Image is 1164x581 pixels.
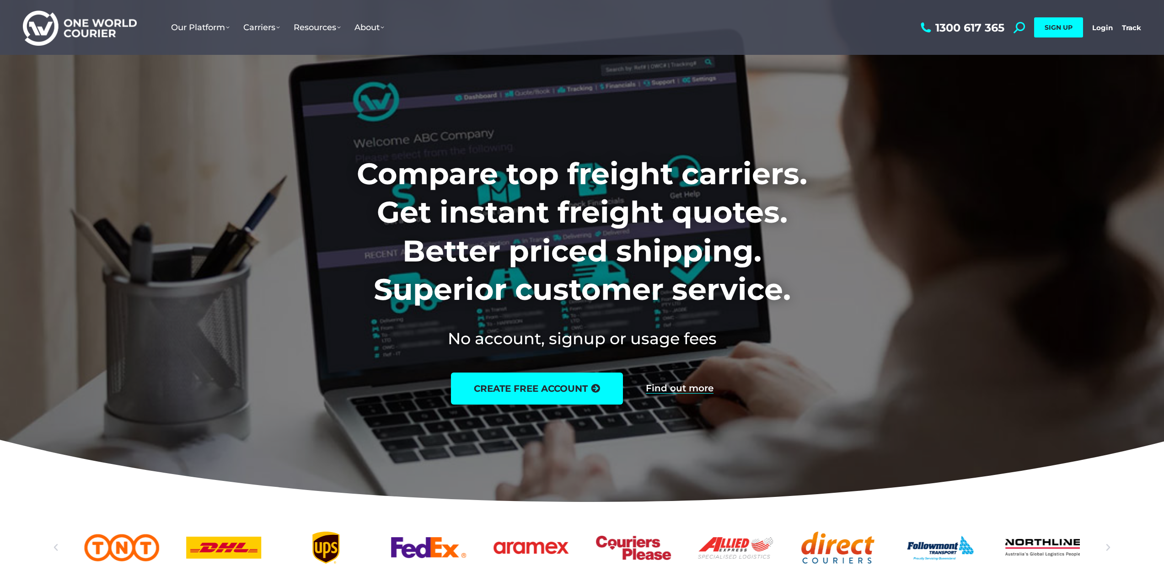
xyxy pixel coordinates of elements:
[918,22,1004,33] a: 1300 617 365
[391,532,466,564] div: 5 / 25
[493,532,569,564] div: 6 / 25
[800,532,875,564] a: Direct Couriers logo
[903,532,978,564] div: 10 / 25
[348,13,391,42] a: About
[187,532,262,564] div: 3 / 25
[289,532,364,564] div: 4 / 25
[296,327,868,350] h2: No account, signup or usage fees
[84,532,159,564] a: TNT logo Australian freight company
[236,13,287,42] a: Carriers
[23,9,137,46] img: One World Courier
[296,155,868,309] h1: Compare top freight carriers. Get instant freight quotes. Better priced shipping. Superior custom...
[294,22,341,32] span: Resources
[164,13,236,42] a: Our Platform
[1005,532,1080,564] a: Northline logo
[84,532,1080,564] div: Slides
[1092,23,1113,32] a: Login
[1005,532,1080,564] div: 11 / 25
[287,13,348,42] a: Resources
[1034,17,1083,37] a: SIGN UP
[1045,23,1073,32] span: SIGN UP
[1122,23,1141,32] a: Track
[698,532,773,564] a: Allied Express logo
[171,22,230,32] span: Our Platform
[596,532,671,564] a: Couriers Please logo
[243,22,280,32] span: Carriers
[800,532,875,564] div: 9 / 25
[187,532,262,564] a: DHl logo
[903,532,978,564] a: Followmont transoirt web logo
[451,373,623,405] a: create free account
[493,532,569,564] a: Aramex_logo
[391,532,466,564] a: FedEx logo
[84,532,159,564] div: 2 / 25
[289,532,364,564] a: UPS logo
[354,22,384,32] span: About
[596,532,671,564] div: 7 / 25
[646,384,713,394] a: Find out more
[698,532,773,564] div: 8 / 25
